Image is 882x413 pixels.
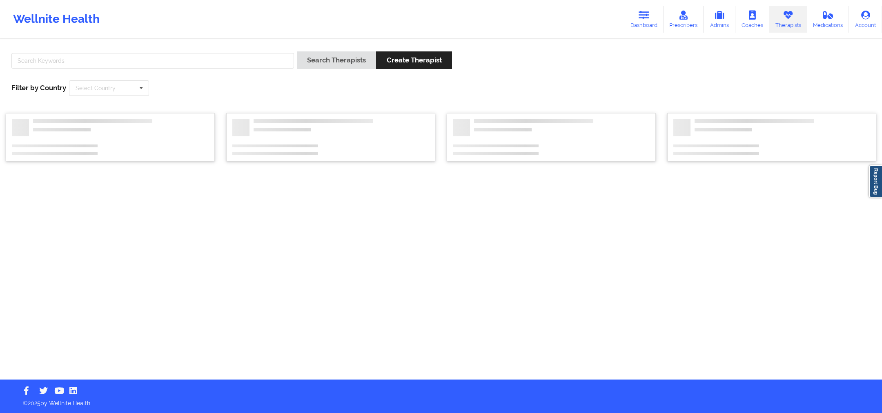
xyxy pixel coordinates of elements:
[17,393,865,407] p: © 2025 by Wellnite Health
[664,6,704,33] a: Prescribers
[704,6,735,33] a: Admins
[807,6,849,33] a: Medications
[11,84,66,92] span: Filter by Country
[769,6,807,33] a: Therapists
[869,165,882,198] a: Report Bug
[624,6,664,33] a: Dashboard
[11,53,294,69] input: Search Keywords
[849,6,882,33] a: Account
[376,51,452,69] button: Create Therapist
[735,6,769,33] a: Coaches
[76,85,116,91] div: Select Country
[297,51,376,69] button: Search Therapists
